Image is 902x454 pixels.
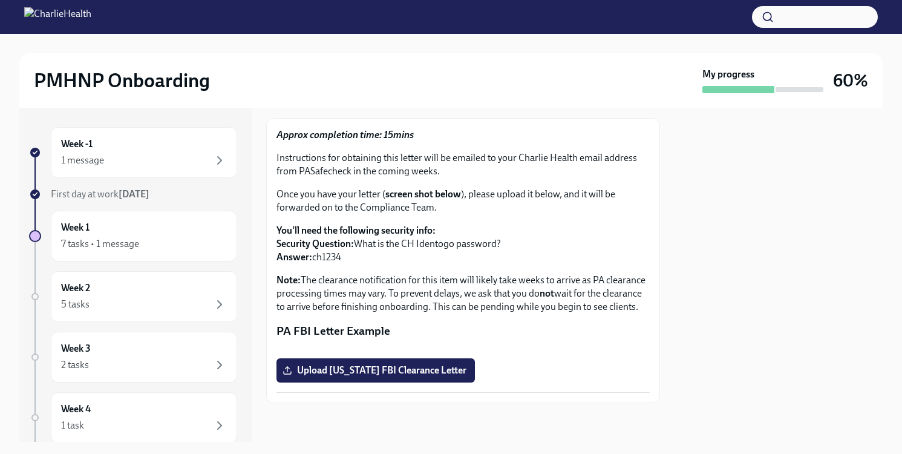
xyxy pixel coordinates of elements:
[276,225,436,236] strong: You'll need the following security info:
[276,358,475,383] label: Upload [US_STATE] FBI Clearance Letter
[61,137,93,151] h6: Week -1
[61,298,90,311] div: 5 tasks
[276,323,650,339] p: PA FBI Letter Example
[833,70,868,91] h3: 60%
[276,129,414,140] strong: Approx completion time: 15mins
[61,237,139,251] div: 7 tasks • 1 message
[276,274,650,314] p: The clearance notification for this item will likely take weeks to arrive as PA clearance process...
[61,342,91,355] h6: Week 3
[540,288,554,299] strong: not
[29,188,237,201] a: First day at work[DATE]
[34,68,210,93] h2: PMHNP Onboarding
[61,358,89,372] div: 2 tasks
[51,188,149,200] span: First day at work
[276,238,354,249] strong: Security Question:
[276,151,650,178] p: Instructions for obtaining this letter will be emailed to your Charlie Health email address from ...
[276,224,650,264] p: What is the CH Identogo password? ch1234
[29,332,237,383] a: Week 32 tasks
[61,281,90,295] h6: Week 2
[276,188,650,214] p: Once you have your letter ( ), please upload it below, and it will be forwarded on to the Complia...
[61,154,104,167] div: 1 message
[61,221,90,234] h6: Week 1
[285,364,466,377] span: Upload [US_STATE] FBI Clearance Letter
[119,188,149,200] strong: [DATE]
[702,68,754,81] strong: My progress
[276,251,312,263] strong: Answer:
[61,419,84,432] div: 1 task
[29,271,237,322] a: Week 25 tasks
[276,274,301,286] strong: Note:
[29,211,237,262] a: Week 17 tasks • 1 message
[29,392,237,443] a: Week 41 task
[61,403,91,416] h6: Week 4
[24,7,91,27] img: CharlieHealth
[29,127,237,178] a: Week -11 message
[385,188,461,200] strong: screen shot below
